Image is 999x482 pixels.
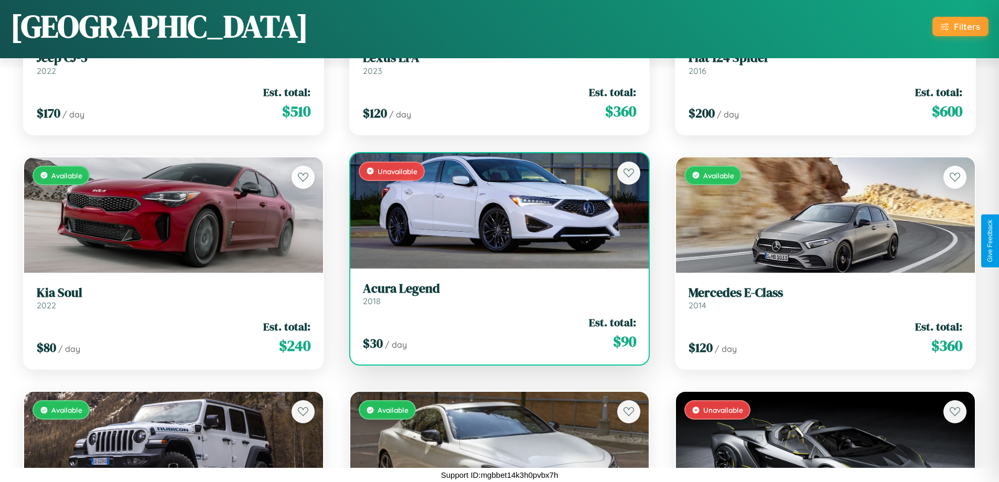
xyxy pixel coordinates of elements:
[51,171,82,180] span: Available
[932,17,989,36] button: Filters
[689,300,706,310] span: 2014
[37,285,310,311] a: Kia Soul2022
[58,344,80,354] span: / day
[915,319,962,334] span: Est. total:
[389,109,411,120] span: / day
[37,300,56,310] span: 2022
[703,405,743,414] span: Unavailable
[51,405,82,414] span: Available
[378,167,417,176] span: Unavailable
[363,66,382,76] span: 2023
[932,101,962,122] span: $ 600
[37,50,310,66] h3: Jeep CJ-5
[363,281,637,307] a: Acura Legend2018
[689,50,962,66] h3: Fiat 124 Spider
[954,21,980,32] div: Filters
[689,66,706,76] span: 2016
[715,344,737,354] span: / day
[363,50,637,66] h3: Lexus LFA
[62,109,84,120] span: / day
[10,5,308,48] h1: [GEOGRAPHIC_DATA]
[378,405,409,414] span: Available
[385,339,407,350] span: / day
[915,84,962,100] span: Est. total:
[689,50,962,76] a: Fiat 124 Spider2016
[441,468,558,482] p: Support ID: mgbbet14k3h0pvbx7h
[689,339,713,356] span: $ 120
[613,331,636,352] span: $ 90
[363,335,383,352] span: $ 30
[37,104,60,122] span: $ 170
[282,101,310,122] span: $ 510
[279,335,310,356] span: $ 240
[703,171,734,180] span: Available
[605,101,636,122] span: $ 360
[263,319,310,334] span: Est. total:
[717,109,739,120] span: / day
[37,285,310,301] h3: Kia Soul
[589,84,636,100] span: Est. total:
[689,285,962,311] a: Mercedes E-Class2014
[37,339,56,356] span: $ 80
[986,220,994,262] div: Give Feedback
[363,281,637,296] h3: Acura Legend
[589,315,636,330] span: Est. total:
[931,335,962,356] span: $ 360
[263,84,310,100] span: Est. total:
[689,104,715,122] span: $ 200
[363,50,637,76] a: Lexus LFA2023
[37,50,310,76] a: Jeep CJ-52022
[363,104,387,122] span: $ 120
[363,296,381,306] span: 2018
[689,285,962,301] h3: Mercedes E-Class
[37,66,56,76] span: 2022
